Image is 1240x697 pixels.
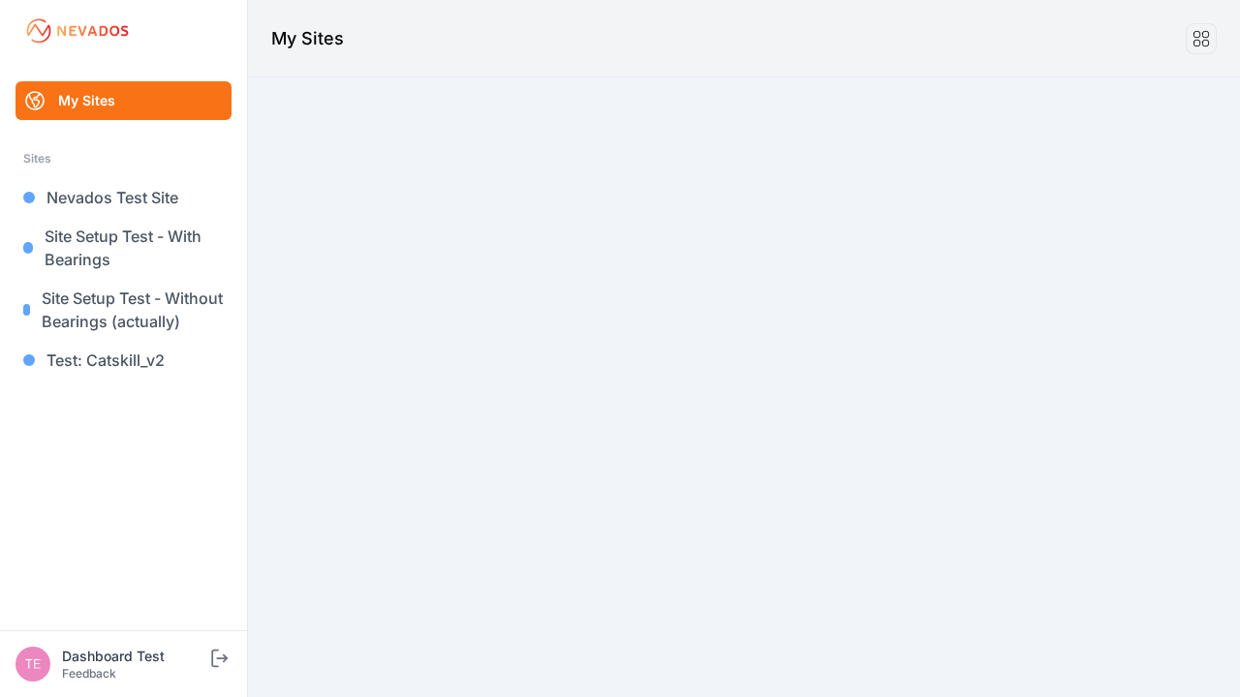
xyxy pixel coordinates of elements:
[15,81,232,120] a: My Sites
[62,647,207,666] div: Dashboard Test
[62,666,116,681] a: Feedback
[23,15,132,46] img: Nevados
[15,279,232,341] a: Site Setup Test - Without Bearings (actually)
[23,147,224,170] div: Sites
[15,647,50,682] img: Dashboard Test
[15,341,232,379] a: Test: Catskill_v2
[15,217,232,279] a: Site Setup Test - With Bearings
[15,178,232,217] a: Nevados Test Site
[271,25,344,52] h1: My Sites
